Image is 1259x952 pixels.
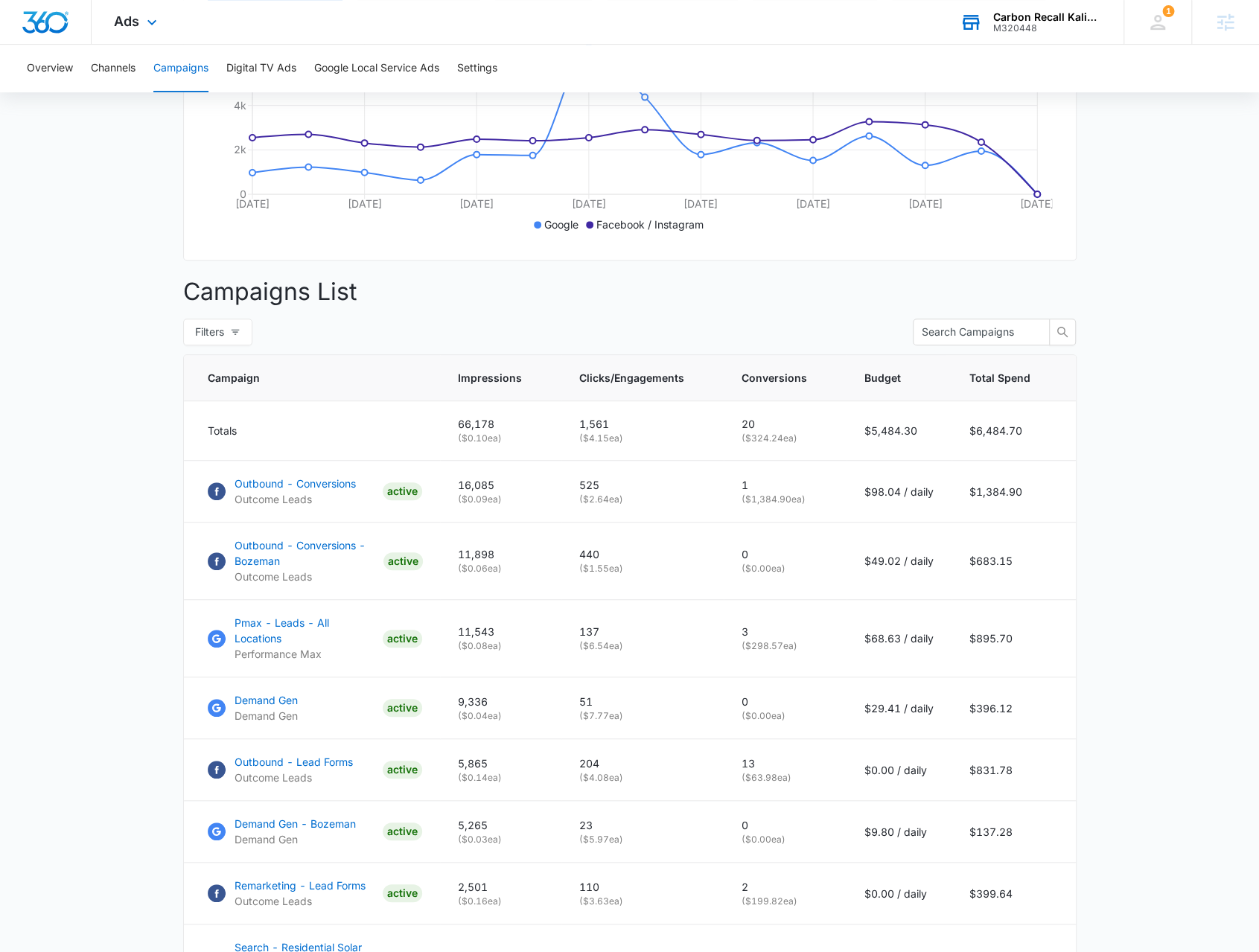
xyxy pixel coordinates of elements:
div: account name [993,11,1102,23]
td: $1,384.90 [952,461,1076,523]
p: 0 [742,546,829,562]
p: 16,085 [458,477,544,493]
tspan: 0 [239,188,246,200]
p: ( $0.10 ea) [458,432,544,445]
div: ACTIVE [383,822,422,840]
div: ACTIVE [383,630,422,648]
p: 525 [579,477,706,493]
p: 51 [579,694,706,709]
p: Outcome Leads [235,770,353,785]
td: $895.70 [952,600,1076,677]
p: Demand Gen [235,708,298,723]
span: 1 [1162,5,1174,17]
tspan: 2k [233,143,246,156]
p: $0.00 / daily [864,886,934,901]
div: ACTIVE [383,761,422,779]
tspan: [DATE] [235,197,269,210]
tspan: [DATE] [1020,197,1054,210]
p: ( $199.82 ea) [742,895,829,908]
p: 5,265 [458,817,544,833]
span: Ads [114,13,139,29]
p: ( $1.55 ea) [579,562,706,575]
td: $6,484.70 [952,401,1076,461]
img: Google Ads [208,822,226,840]
p: Outcome Leads [235,569,377,584]
p: 9,336 [458,694,544,709]
p: Google [544,217,578,232]
p: 11,898 [458,546,544,562]
p: ( $6.54 ea) [579,639,706,653]
p: ( $63.98 ea) [742,771,829,785]
img: Google Ads [208,699,226,717]
p: Pmax - Leads - All Locations [235,615,377,646]
div: notifications count [1162,5,1174,17]
button: Channels [91,45,136,92]
p: ( $5.97 ea) [579,833,706,846]
p: 3 [742,624,829,639]
span: Impressions [458,370,522,386]
div: Totals [208,423,422,438]
p: 110 [579,879,706,895]
div: ACTIVE [383,482,422,500]
a: Google AdsDemand GenDemand GenACTIVE [208,692,422,723]
p: Outcome Leads [235,491,356,507]
p: 2,501 [458,879,544,895]
div: account id [993,23,1102,33]
p: $68.63 / daily [864,630,934,646]
input: Search Campaigns [922,324,1029,340]
td: $683.15 [952,523,1076,600]
div: ACTIVE [383,552,423,570]
a: FacebookRemarketing - Lead FormsOutcome LeadsACTIVE [208,878,422,909]
p: ( $324.24 ea) [742,432,829,445]
button: Google Local Service Ads [314,45,439,92]
tspan: [DATE] [795,197,829,210]
p: 13 [742,755,829,771]
p: $9.80 / daily [864,824,934,840]
td: $831.78 [952,739,1076,801]
img: Facebook [208,552,226,570]
a: FacebookOutbound - Lead FormsOutcome LeadsACTIVE [208,754,422,785]
p: ( $4.08 ea) [579,771,706,785]
p: ( $4.15 ea) [579,432,706,445]
img: Facebook [208,761,226,779]
button: Campaigns [153,45,208,92]
span: search [1050,326,1075,338]
div: ACTIVE [383,884,422,902]
span: Filters [195,324,224,340]
p: 11,543 [458,624,544,639]
div: ACTIVE [383,699,422,717]
p: 23 [579,817,706,833]
p: ( $0.00 ea) [742,709,829,723]
p: ( $0.16 ea) [458,895,544,908]
p: ( $1,384.90 ea) [742,493,829,506]
p: 1,561 [579,416,706,432]
p: 5,865 [458,755,544,771]
tspan: [DATE] [347,197,381,210]
span: Clicks/Engagements [579,370,684,386]
td: $137.28 [952,801,1076,863]
td: $399.64 [952,863,1076,924]
p: Facebook / Instagram [596,217,704,232]
button: Settings [457,45,497,92]
span: Campaign [208,370,401,386]
p: Outbound - Conversions [235,476,356,491]
p: $29.41 / daily [864,700,934,716]
p: $0.00 / daily [864,762,934,778]
p: 0 [742,817,829,833]
p: Demand Gen - Bozeman [235,816,356,831]
tspan: [DATE] [459,197,494,210]
p: 1 [742,477,829,493]
td: $396.12 [952,677,1076,739]
p: Outcome Leads [235,893,366,909]
p: ( $0.04 ea) [458,709,544,723]
a: FacebookOutbound - ConversionsOutcome LeadsACTIVE [208,476,422,507]
img: Facebook [208,884,226,902]
p: $98.04 / daily [864,484,934,499]
button: Filters [183,319,252,345]
p: Remarketing - Lead Forms [235,878,366,893]
p: 66,178 [458,416,544,432]
p: $5,484.30 [864,423,934,438]
p: Performance Max [235,646,377,662]
tspan: [DATE] [908,197,942,210]
button: search [1049,319,1076,345]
